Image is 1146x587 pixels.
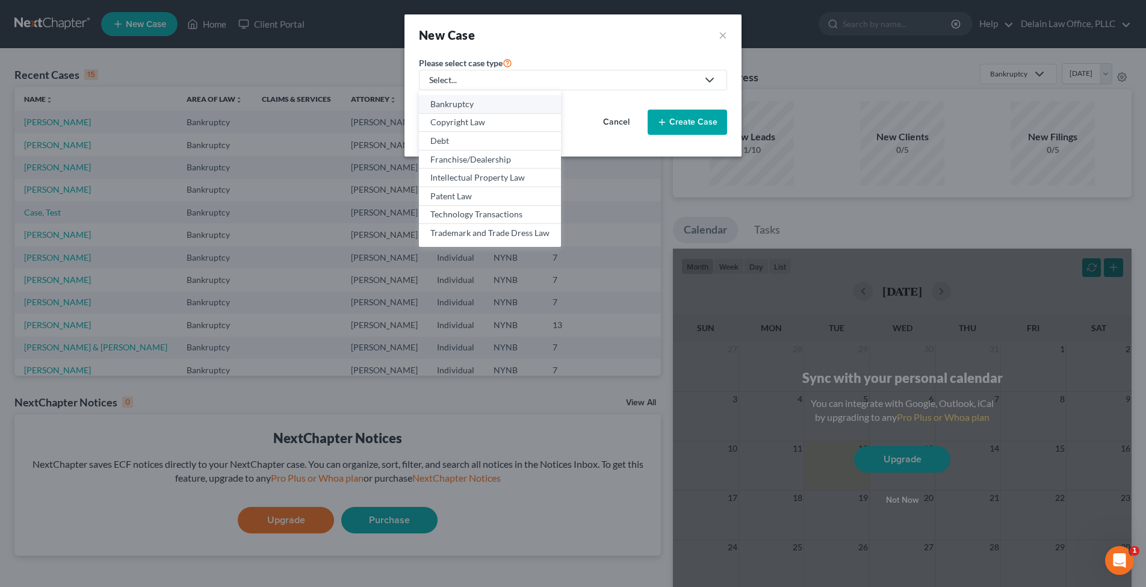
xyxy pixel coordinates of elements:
div: Trademark and Trade Dress Law [430,227,550,239]
div: Technology Transactions [430,208,550,220]
a: Patent Law [419,187,561,206]
a: Technology Transactions [419,206,561,225]
a: Franchise/Dealership [419,151,561,169]
a: Trademark and Trade Dress Law [419,224,561,242]
div: Select... [429,74,698,86]
a: Debt [419,132,561,151]
div: Bankruptcy [430,98,550,110]
button: × [719,26,727,43]
strong: New Case [419,28,475,42]
a: Bankruptcy [419,95,561,114]
a: Intellectual Property Law [419,169,561,187]
div: Intellectual Property Law [430,172,550,184]
div: Patent Law [430,190,550,202]
button: Cancel [590,110,643,134]
div: Franchise/Dealership [430,154,550,166]
button: Create Case [648,110,727,135]
a: Copyright Law [419,114,561,132]
div: Debt [430,135,550,147]
iframe: Intercom live chat [1105,546,1134,575]
span: Please select case type [419,58,503,68]
span: 1 [1130,546,1139,556]
div: Copyright Law [430,116,550,128]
